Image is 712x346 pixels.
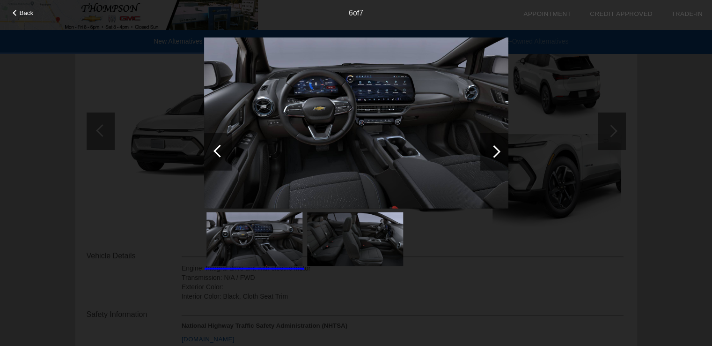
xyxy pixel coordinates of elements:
[523,10,571,17] a: Appointment
[671,10,703,17] a: Trade-In
[204,37,508,209] img: 6.jpg
[359,9,363,17] span: 7
[590,10,653,17] a: Credit Approved
[307,212,403,266] img: 7.jpg
[20,9,34,16] span: Back
[349,9,353,17] span: 6
[206,212,302,266] img: 6.jpg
